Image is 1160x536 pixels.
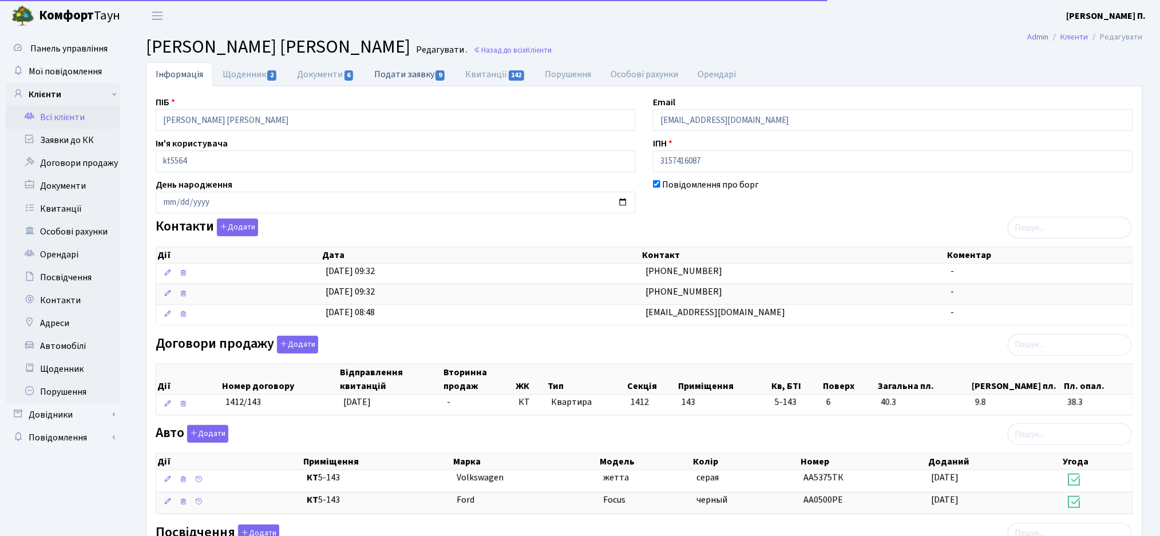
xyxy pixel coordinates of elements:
span: Панель управління [30,42,108,55]
th: Секція [626,364,677,394]
th: Угода [1062,454,1133,470]
th: Колір [692,454,799,470]
span: 5-143 [307,471,448,485]
span: [DATE] [343,396,371,408]
small: Редагувати . [414,45,468,55]
a: Квитанції [456,62,535,86]
b: [PERSON_NAME] П. [1067,10,1146,22]
th: Кв, БТІ [771,364,822,394]
a: [PERSON_NAME] П. [1067,9,1146,23]
label: Договори продажу [156,336,318,354]
a: Додати [214,217,258,237]
span: Volkswagen [457,471,504,484]
span: - [951,265,954,277]
button: Контакти [217,219,258,236]
span: черный [696,494,727,506]
a: Панель управління [6,37,120,60]
a: Щоденник [6,358,120,380]
span: 9.8 [975,396,1058,409]
th: Дії [156,247,322,263]
b: КТ [307,494,318,506]
button: Авто [187,425,228,443]
nav: breadcrumb [1011,25,1160,49]
th: Марка [452,454,599,470]
button: Переключити навігацію [143,6,172,25]
span: Ford [457,494,474,506]
th: Дії [156,454,302,470]
th: Загальна пл. [877,364,971,394]
label: Email [653,96,675,109]
span: Клієнти [526,45,552,55]
a: Порушення [6,380,120,403]
a: Особові рахунки [601,62,688,86]
span: 40.3 [881,396,966,409]
a: Особові рахунки [6,220,120,243]
span: [DATE] [932,471,959,484]
a: Автомобілі [6,335,120,358]
li: Редагувати [1088,31,1143,43]
span: 9 [436,70,445,81]
b: КТ [307,471,318,484]
a: Інформація [146,62,213,86]
th: Дії [156,364,221,394]
span: 2 [267,70,276,81]
a: Контакти [6,289,120,312]
span: 5-143 [775,396,817,409]
th: Доданий [927,454,1062,470]
th: Дата [322,247,642,263]
label: Повідомлення про борг [662,178,759,192]
a: Всі клієнти [6,106,120,129]
a: Подати заявку [365,62,456,86]
a: Назад до всіхКлієнти [473,45,552,55]
span: 6 [345,70,354,81]
span: КТ [519,396,543,409]
span: [DATE] 08:48 [326,306,375,319]
span: 142 [509,70,525,81]
img: logo.png [11,5,34,27]
span: 6 [826,396,872,409]
span: [EMAIL_ADDRESS][DOMAIN_NAME] [646,306,785,319]
span: Focus [603,494,625,506]
th: Модель [599,454,692,470]
th: Номер договору [221,364,339,394]
a: Квитанції [6,197,120,220]
th: Приміщення [678,364,771,394]
span: - [951,285,954,298]
span: 5-143 [307,494,448,507]
span: [DATE] [932,494,959,506]
span: жетта [603,471,629,484]
a: Admin [1028,31,1049,43]
a: Повідомлення [6,426,120,449]
span: - [951,306,954,319]
th: Тип [547,364,626,394]
span: 1412/143 [225,396,261,408]
span: 38.3 [1067,396,1128,409]
span: [DATE] 09:32 [326,265,375,277]
a: Мої повідомлення [6,60,120,83]
a: Додати [274,333,318,354]
th: Приміщення [302,454,452,470]
label: Авто [156,425,228,443]
th: Пл. опал. [1063,364,1133,394]
button: Договори продажу [277,336,318,354]
label: ІПН [653,137,672,150]
a: Договори продажу [6,152,120,174]
label: День народження [156,178,232,192]
span: Таун [39,6,120,26]
span: [PHONE_NUMBER] [646,285,722,298]
a: Довідники [6,403,120,426]
a: Заявки до КК [6,129,120,152]
span: - [447,396,450,408]
th: Вторинна продаж [442,364,514,394]
th: Номер [799,454,927,470]
input: Пошук... [1008,334,1132,356]
label: Ім'я користувача [156,137,228,150]
span: [PHONE_NUMBER] [646,265,722,277]
span: серая [696,471,719,484]
a: Адреси [6,312,120,335]
span: Мої повідомлення [29,65,102,78]
span: АА0500РЕ [804,494,844,506]
span: Квартира [551,396,621,409]
span: [PERSON_NAME] [PERSON_NAME] [146,34,410,60]
b: Комфорт [39,6,94,25]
